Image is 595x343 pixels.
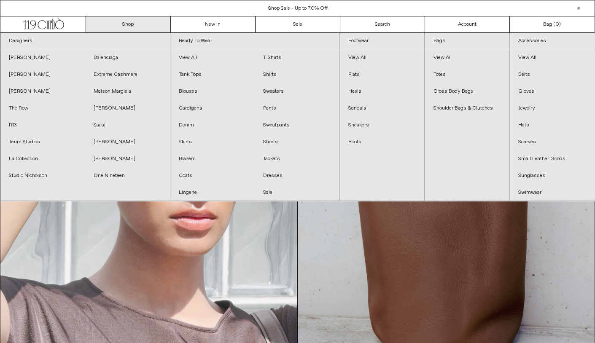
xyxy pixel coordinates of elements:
[425,33,509,49] a: Bags
[0,117,85,134] a: R13
[255,83,339,100] a: Sweaters
[510,134,595,150] a: Scarves
[340,16,425,32] a: Search
[510,83,595,100] a: Gloves
[0,167,85,184] a: Studio Nicholson
[85,83,170,100] a: Maison Margiela
[555,21,559,28] span: 0
[255,117,339,134] a: Sweatpants
[0,150,85,167] a: La Collection
[171,16,256,32] a: New In
[86,16,171,32] a: Shop
[425,49,509,66] a: View All
[170,134,255,150] a: Skirts
[340,83,424,100] a: Heels
[555,21,561,28] span: )
[256,16,340,32] a: Sale
[425,66,509,83] a: Totes
[340,66,424,83] a: Flats
[510,150,595,167] a: Small Leather Goods
[170,66,255,83] a: Tank Tops
[0,100,85,117] a: The Row
[425,100,509,117] a: Shoulder Bags & Clutches
[85,100,170,117] a: [PERSON_NAME]
[170,100,255,117] a: Cardigans
[170,117,255,134] a: Denim
[0,33,170,49] a: Designers
[170,184,255,201] a: Lingerie
[510,33,595,49] a: Accessories
[255,150,339,167] a: Jackets
[255,134,339,150] a: Shorts
[255,184,339,201] a: Sale
[340,100,424,117] a: Sandals
[255,167,339,184] a: Dresses
[425,83,509,100] a: Cross Body Bags
[170,167,255,184] a: Coats
[510,117,595,134] a: Hats
[340,49,424,66] a: View All
[85,117,170,134] a: Sacai
[255,49,339,66] a: T-Shirts
[340,117,424,134] a: Sneakers
[340,134,424,150] a: Boots
[85,150,170,167] a: [PERSON_NAME]
[255,66,339,83] a: Shirts
[170,83,255,100] a: Blouses
[510,66,595,83] a: Belts
[510,16,595,32] a: Bag ()
[510,100,595,117] a: Jewelry
[510,184,595,201] a: Swimwear
[85,134,170,150] a: [PERSON_NAME]
[0,83,85,100] a: [PERSON_NAME]
[268,5,328,12] a: Shop Sale - Up to 70% Off
[170,150,255,167] a: Blazers
[170,49,255,66] a: View All
[85,167,170,184] a: One Nineteen
[0,134,85,150] a: Teurn Studios
[170,33,340,49] a: Ready To Wear
[340,33,424,49] a: Footwear
[425,16,510,32] a: Account
[510,167,595,184] a: Sunglasses
[510,49,595,66] a: View All
[0,66,85,83] a: [PERSON_NAME]
[255,100,339,117] a: Pants
[85,66,170,83] a: Extreme Cashmere
[85,49,170,66] a: Balenciaga
[0,49,85,66] a: [PERSON_NAME]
